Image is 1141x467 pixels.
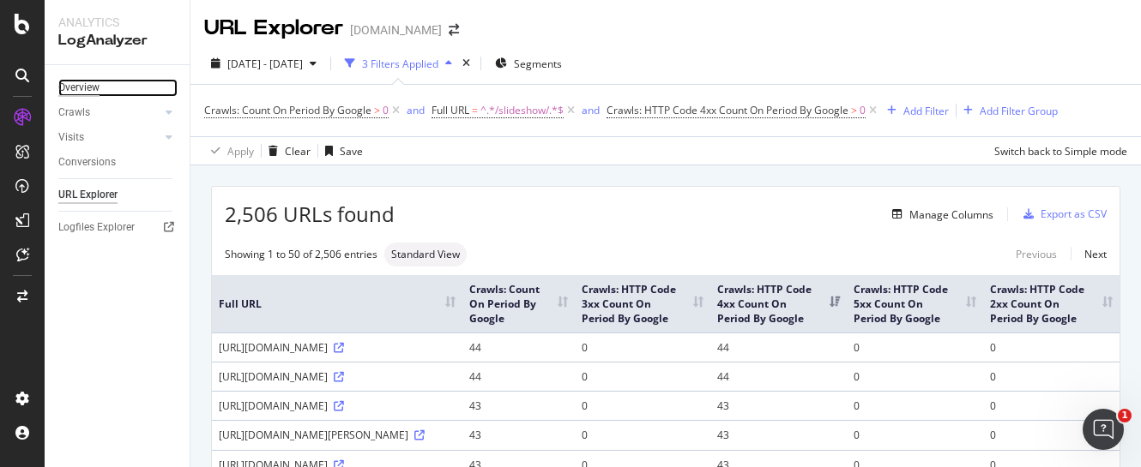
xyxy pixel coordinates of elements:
[219,398,456,413] div: [URL][DOMAIN_NAME]
[58,129,84,147] div: Visits
[710,332,847,362] td: 44
[480,99,564,123] span: ^.*/slideshow/.*$
[391,249,460,260] span: Standard View
[1071,242,1107,266] a: Next
[710,362,847,391] td: 44
[1041,207,1107,221] div: Export as CSV
[987,137,1127,165] button: Switch back to Simple mode
[58,186,118,204] div: URL Explorer
[219,340,456,355] div: [URL][DOMAIN_NAME]
[847,275,983,332] th: Crawls: HTTP Code 5xx Count On Period By Google: activate to sort column ascending
[58,104,90,122] div: Crawls
[710,420,847,449] td: 43
[58,153,116,171] div: Conversions
[384,242,467,266] div: neutral label
[58,31,176,51] div: LogAnalyzer
[462,391,575,420] td: 43
[710,391,847,420] td: 43
[204,103,371,117] span: Crawls: Count On Period By Google
[957,100,1058,121] button: Add Filter Group
[462,362,575,391] td: 44
[847,420,983,449] td: 0
[860,99,866,123] span: 0
[575,332,711,362] td: 0
[212,275,462,332] th: Full URL: activate to sort column ascending
[362,57,438,71] div: 3 Filters Applied
[225,200,395,229] span: 2,506 URLs found
[462,420,575,449] td: 43
[225,247,377,261] div: Showing 1 to 50 of 2,506 entries
[847,332,983,362] td: 0
[204,137,254,165] button: Apply
[58,153,178,171] a: Conversions
[449,24,459,36] div: arrow-right-arrow-left
[58,14,176,31] div: Analytics
[219,428,456,442] div: [URL][DOMAIN_NAME][PERSON_NAME]
[1118,409,1132,422] span: 1
[459,55,474,72] div: times
[710,275,847,332] th: Crawls: HTTP Code 4xx Count On Period By Google: activate to sort column ascending
[58,129,160,147] a: Visits
[607,103,848,117] span: Crawls: HTTP Code 4xx Count On Period By Google
[983,362,1120,391] td: 0
[472,103,478,117] span: =
[58,186,178,204] a: URL Explorer
[285,144,311,159] div: Clear
[462,275,575,332] th: Crawls: Count On Period By Google: activate to sort column ascending
[1083,409,1124,450] iframe: Intercom live chat
[58,79,178,97] a: Overview
[58,219,178,236] a: Logfiles Explorer
[340,144,363,159] div: Save
[227,57,303,71] span: [DATE] - [DATE]
[582,102,600,118] button: and
[1017,201,1107,228] button: Export as CSV
[582,103,600,117] div: and
[350,21,442,39] div: [DOMAIN_NAME]
[407,103,425,117] div: and
[575,362,711,391] td: 0
[204,50,323,77] button: [DATE] - [DATE]
[575,275,711,332] th: Crawls: HTTP Code 3xx Count On Period By Google: activate to sort column ascending
[880,100,949,121] button: Add Filter
[847,362,983,391] td: 0
[980,104,1058,118] div: Add Filter Group
[575,420,711,449] td: 0
[885,204,993,225] button: Manage Columns
[488,50,569,77] button: Segments
[983,391,1120,420] td: 0
[219,369,456,384] div: [URL][DOMAIN_NAME]
[847,391,983,420] td: 0
[575,391,711,420] td: 0
[318,137,363,165] button: Save
[338,50,459,77] button: 3 Filters Applied
[851,103,857,117] span: >
[374,103,380,117] span: >
[903,104,949,118] div: Add Filter
[407,102,425,118] button: and
[983,275,1120,332] th: Crawls: HTTP Code 2xx Count On Period By Google: activate to sort column ascending
[994,144,1127,159] div: Switch back to Simple mode
[432,103,469,117] span: Full URL
[227,144,254,159] div: Apply
[262,137,311,165] button: Clear
[514,57,562,71] span: Segments
[383,99,389,123] span: 0
[983,420,1120,449] td: 0
[983,332,1120,362] td: 0
[58,104,160,122] a: Crawls
[909,207,993,222] div: Manage Columns
[204,14,343,43] div: URL Explorer
[58,79,100,97] div: Overview
[58,219,135,236] div: Logfiles Explorer
[462,332,575,362] td: 44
